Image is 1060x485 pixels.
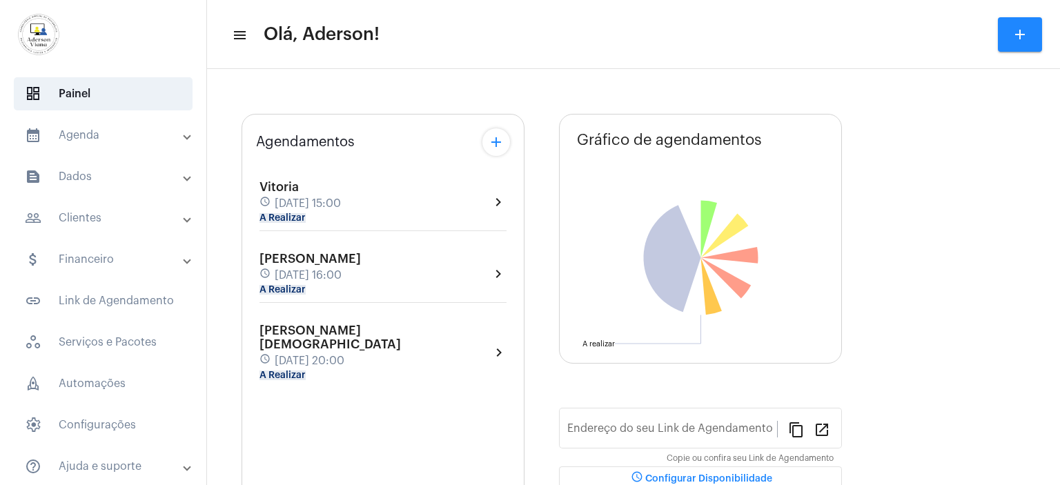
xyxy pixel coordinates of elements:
[25,127,184,143] mat-panel-title: Agenda
[259,353,272,368] mat-icon: schedule
[25,127,41,143] mat-icon: sidenav icon
[8,243,206,276] mat-expansion-panel-header: sidenav iconFinanceiro
[259,370,306,380] mat-chip: A Realizar
[14,326,193,359] span: Serviços e Pacotes
[275,197,341,210] span: [DATE] 15:00
[25,251,41,268] mat-icon: sidenav icon
[275,355,344,367] span: [DATE] 20:00
[25,251,184,268] mat-panel-title: Financeiro
[259,285,306,295] mat-chip: A Realizar
[11,7,66,62] img: d7e3195d-0907-1efa-a796-b593d293ae59.png
[814,421,830,437] mat-icon: open_in_new
[490,194,507,210] mat-icon: chevron_right
[25,417,41,433] span: sidenav icon
[8,450,206,483] mat-expansion-panel-header: sidenav iconAjuda e suporte
[256,135,355,150] span: Agendamentos
[25,334,41,350] span: sidenav icon
[25,458,184,475] mat-panel-title: Ajuda e suporte
[490,266,507,282] mat-icon: chevron_right
[582,340,615,348] text: A realizar
[577,132,762,148] span: Gráfico de agendamentos
[491,344,507,361] mat-icon: chevron_right
[629,474,772,484] span: Configurar Disponibilidade
[25,375,41,392] span: sidenav icon
[275,269,342,281] span: [DATE] 16:00
[14,284,193,317] span: Link de Agendamento
[25,168,184,185] mat-panel-title: Dados
[259,181,299,193] span: Vitoria
[259,213,306,223] mat-chip: A Realizar
[264,23,380,46] span: Olá, Aderson!
[25,168,41,185] mat-icon: sidenav icon
[14,77,193,110] span: Painel
[232,27,246,43] mat-icon: sidenav icon
[788,421,805,437] mat-icon: content_copy
[259,324,401,350] span: [PERSON_NAME][DEMOGRAPHIC_DATA]
[8,119,206,152] mat-expansion-panel-header: sidenav iconAgenda
[8,160,206,193] mat-expansion-panel-header: sidenav iconDados
[25,210,41,226] mat-icon: sidenav icon
[1012,26,1028,43] mat-icon: add
[8,201,206,235] mat-expansion-panel-header: sidenav iconClientes
[567,425,777,437] input: Link
[259,268,272,283] mat-icon: schedule
[259,196,272,211] mat-icon: schedule
[25,293,41,309] mat-icon: sidenav icon
[14,367,193,400] span: Automações
[25,86,41,102] span: sidenav icon
[667,454,834,464] mat-hint: Copie ou confira seu Link de Agendamento
[488,134,504,150] mat-icon: add
[259,253,361,265] span: [PERSON_NAME]
[25,458,41,475] mat-icon: sidenav icon
[14,408,193,442] span: Configurações
[25,210,184,226] mat-panel-title: Clientes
